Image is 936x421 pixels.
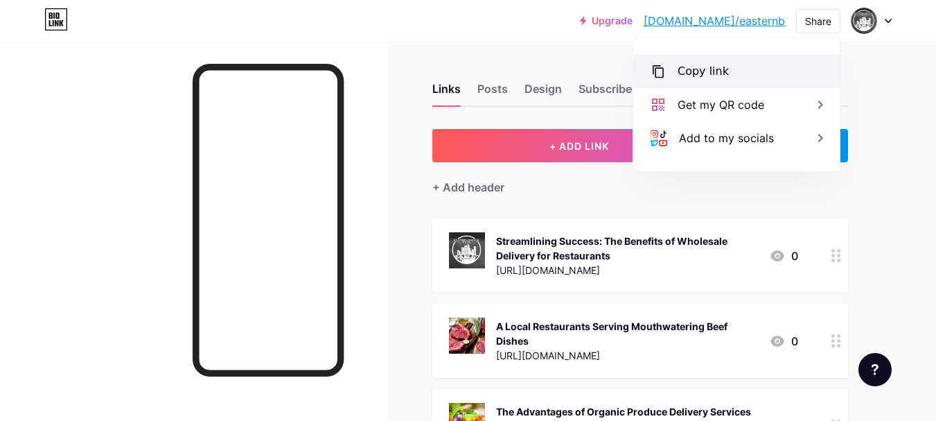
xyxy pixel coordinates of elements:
div: A Local Restaurants Serving Mouthwatering Beef Dishes [496,319,758,348]
div: Get my QR code [678,96,764,113]
div: + Add header [432,179,504,196]
div: 0 [769,248,798,264]
div: Posts [477,80,508,105]
div: Add to my socials [679,130,774,146]
button: + ADD LINK [432,129,727,162]
a: Upgrade [580,15,633,26]
img: Eastern bridge foods [851,8,877,34]
div: Share [805,14,831,28]
div: [URL][DOMAIN_NAME] [496,263,758,277]
div: 0 [769,333,798,350]
div: [URL][DOMAIN_NAME] [496,348,758,363]
div: Streamlining Success: The Benefits of Wholesale Delivery for Restaurants [496,234,758,263]
div: Design [524,80,562,105]
div: Subscribers [579,80,642,105]
img: Streamlining Success: The Benefits of Wholesale Delivery for Restaurants [449,232,485,268]
div: Copy link [678,63,729,80]
div: Links [432,80,461,105]
span: + ADD LINK [549,140,609,152]
a: [DOMAIN_NAME]/easternb [644,12,785,29]
img: A Local Restaurants Serving Mouthwatering Beef Dishes [449,318,485,354]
